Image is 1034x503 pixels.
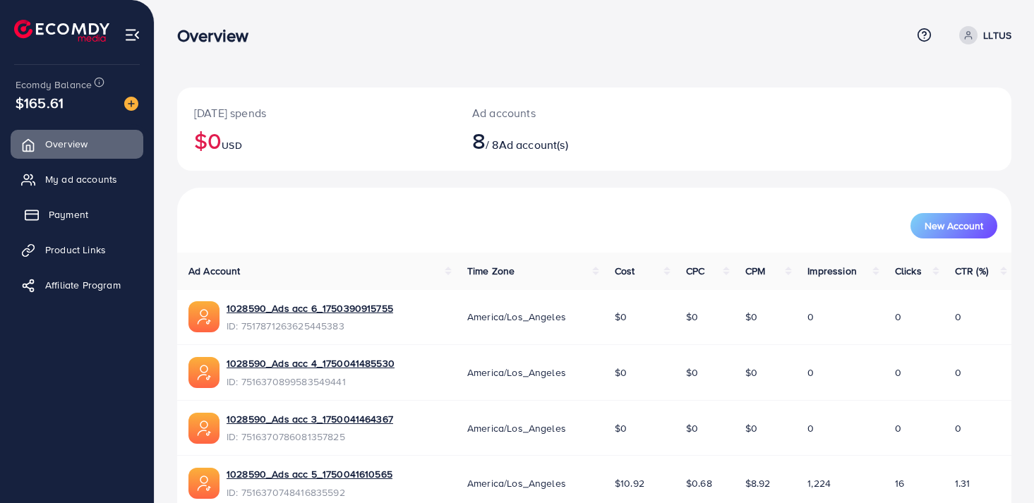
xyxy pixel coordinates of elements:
[983,27,1011,44] p: LLTUS
[745,310,757,324] span: $0
[194,104,438,121] p: [DATE] spends
[467,476,566,490] span: America/Los_Angeles
[177,25,260,46] h3: Overview
[227,430,393,444] span: ID: 7516370786081357825
[745,421,757,435] span: $0
[45,137,88,151] span: Overview
[227,485,392,499] span: ID: 7516370748416835592
[686,421,698,435] span: $0
[45,278,121,292] span: Affiliate Program
[807,264,857,278] span: Impression
[686,365,698,380] span: $0
[16,92,64,113] span: $165.61
[467,264,515,278] span: Time Zone
[955,365,961,380] span: 0
[16,78,92,92] span: Ecomdy Balance
[472,104,647,121] p: Ad accounts
[807,310,814,324] span: 0
[745,365,757,380] span: $0
[11,200,143,229] a: Payment
[467,310,566,324] span: America/Los_Angeles
[686,310,698,324] span: $0
[895,476,904,490] span: 16
[807,476,831,490] span: 1,224
[194,127,438,154] h2: $0
[925,221,983,231] span: New Account
[955,421,961,435] span: 0
[745,476,771,490] span: $8.92
[11,271,143,299] a: Affiliate Program
[895,310,901,324] span: 0
[686,476,712,490] span: $0.68
[14,20,109,42] img: logo
[188,357,220,388] img: ic-ads-acc.e4c84228.svg
[807,365,814,380] span: 0
[686,264,704,278] span: CPC
[222,138,241,152] span: USD
[11,130,143,158] a: Overview
[227,375,395,389] span: ID: 7516370899583549441
[124,97,138,111] img: image
[188,301,220,332] img: ic-ads-acc.e4c84228.svg
[11,236,143,264] a: Product Links
[227,467,392,481] a: 1028590_Ads acc 5_1750041610565
[467,421,566,435] span: America/Los_Angeles
[49,207,88,222] span: Payment
[955,476,970,490] span: 1.31
[954,26,1011,44] a: LLTUS
[227,412,393,426] a: 1028590_Ads acc 3_1750041464367
[615,264,635,278] span: Cost
[472,127,647,154] h2: / 8
[955,310,961,324] span: 0
[910,213,997,238] button: New Account
[615,365,627,380] span: $0
[11,165,143,193] a: My ad accounts
[45,243,106,257] span: Product Links
[227,301,393,315] a: 1028590_Ads acc 6_1750390915755
[472,124,486,157] span: 8
[227,356,395,370] a: 1028590_Ads acc 4_1750041485530
[188,264,241,278] span: Ad Account
[45,172,117,186] span: My ad accounts
[895,264,922,278] span: Clicks
[895,421,901,435] span: 0
[467,365,566,380] span: America/Los_Angeles
[615,421,627,435] span: $0
[955,264,988,278] span: CTR (%)
[615,476,644,490] span: $10.92
[188,468,220,499] img: ic-ads-acc.e4c84228.svg
[499,137,568,152] span: Ad account(s)
[895,365,901,380] span: 0
[227,319,393,333] span: ID: 7517871263625445383
[615,310,627,324] span: $0
[807,421,814,435] span: 0
[188,413,220,444] img: ic-ads-acc.e4c84228.svg
[124,27,140,43] img: menu
[745,264,765,278] span: CPM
